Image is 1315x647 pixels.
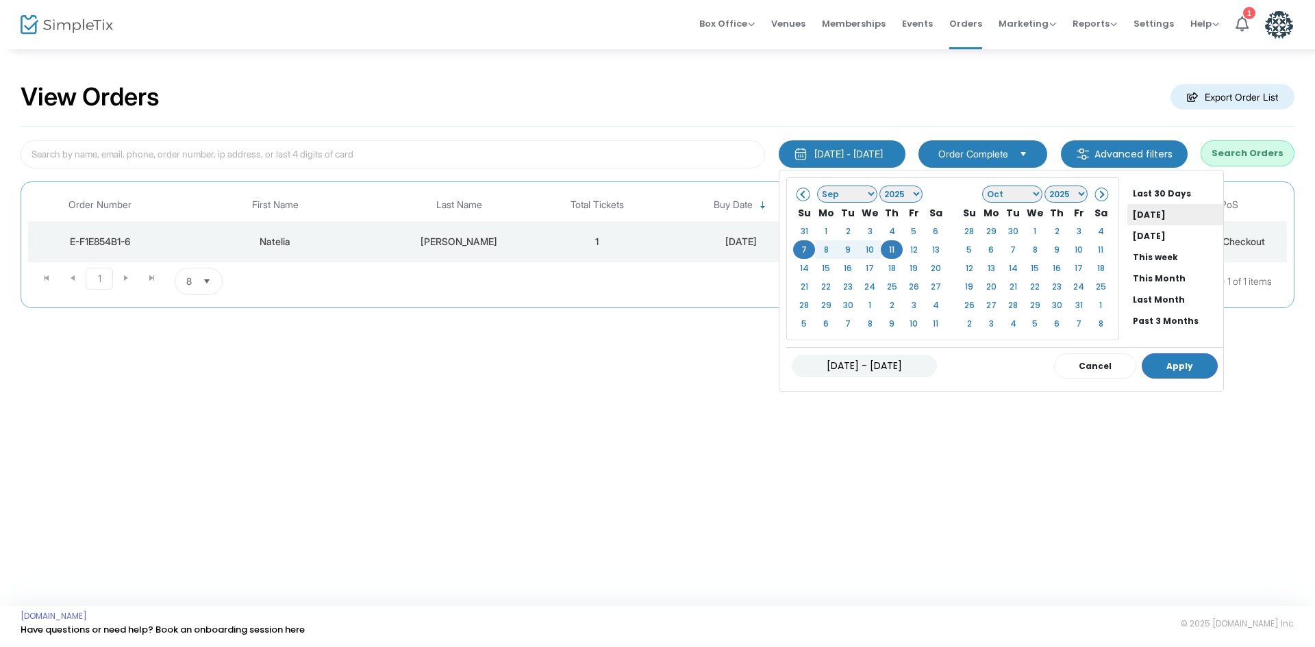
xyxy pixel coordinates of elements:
[881,277,903,296] td: 25
[1194,236,1265,247] span: Public Checkout
[1127,331,1223,353] li: Past 12 Months
[881,259,903,277] td: 18
[925,259,947,277] td: 20
[980,296,1002,314] td: 27
[1090,240,1112,259] td: 11
[771,6,805,41] span: Venues
[1142,353,1218,379] button: Apply
[903,314,925,333] td: 10
[252,199,299,211] span: First Name
[436,199,482,211] span: Last Name
[815,296,837,314] td: 29
[837,259,859,277] td: 16
[980,240,1002,259] td: 6
[1134,6,1174,41] span: Settings
[1002,222,1024,240] td: 30
[925,240,947,259] td: 13
[28,189,1287,262] div: Data table
[1090,277,1112,296] td: 25
[980,259,1002,277] td: 13
[980,222,1002,240] td: 29
[1002,296,1024,314] td: 28
[859,277,881,296] td: 24
[1068,277,1090,296] td: 24
[815,222,837,240] td: 1
[1201,140,1294,166] button: Search Orders
[1024,222,1046,240] td: 1
[815,203,837,222] th: Mo
[1170,84,1294,110] m-button: Export Order List
[837,240,859,259] td: 9
[1024,203,1046,222] th: We
[837,203,859,222] th: Tu
[925,296,947,314] td: 4
[1090,259,1112,277] td: 18
[881,296,903,314] td: 2
[757,200,768,211] span: Sortable
[540,189,655,221] th: Total Tickets
[1068,296,1090,314] td: 31
[68,199,131,211] span: Order Number
[32,235,168,249] div: E-F1E854B1-6
[1127,268,1223,289] li: This Month
[382,235,536,249] div: Emard
[859,314,881,333] td: 8
[837,222,859,240] td: 2
[1090,222,1112,240] td: 4
[1073,17,1117,30] span: Reports
[859,203,881,222] th: We
[793,222,815,240] td: 31
[980,314,1002,333] td: 3
[980,277,1002,296] td: 20
[1068,259,1090,277] td: 17
[1190,17,1219,30] span: Help
[925,203,947,222] th: Sa
[903,222,925,240] td: 5
[958,203,980,222] th: Su
[903,296,925,314] td: 3
[859,296,881,314] td: 1
[1024,240,1046,259] td: 8
[21,82,160,112] h2: View Orders
[793,259,815,277] td: 14
[1046,259,1068,277] td: 16
[1046,203,1068,222] th: Th
[540,221,655,262] td: 1
[815,240,837,259] td: 8
[792,355,937,377] input: MM/DD/YYYY - MM/DD/YYYY
[714,199,753,211] span: Buy Date
[1181,618,1294,629] span: © 2025 [DOMAIN_NAME] Inc.
[793,314,815,333] td: 5
[1014,147,1033,162] button: Select
[903,203,925,222] th: Fr
[949,6,982,41] span: Orders
[794,147,807,161] img: monthly
[925,314,947,333] td: 11
[1002,203,1024,222] th: Tu
[958,314,980,333] td: 2
[925,277,947,296] td: 27
[859,240,881,259] td: 10
[21,140,765,168] input: Search by name, email, phone, order number, ip address, or last 4 digits of card
[1220,199,1238,211] span: PoS
[837,314,859,333] td: 7
[1127,310,1223,331] li: Past 3 Months
[359,268,1272,295] kendo-pager-info: 1 - 1 of 1 items
[815,259,837,277] td: 15
[859,222,881,240] td: 3
[1046,277,1068,296] td: 23
[958,277,980,296] td: 19
[1024,314,1046,333] td: 5
[837,296,859,314] td: 30
[1127,246,1223,268] li: This week
[1024,296,1046,314] td: 29
[1002,277,1024,296] td: 21
[958,240,980,259] td: 5
[779,140,905,168] button: [DATE] - [DATE]
[1068,203,1090,222] th: Fr
[197,268,216,294] button: Select
[1076,147,1090,161] img: filter
[938,147,1008,161] span: Order Complete
[793,296,815,314] td: 28
[837,277,859,296] td: 23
